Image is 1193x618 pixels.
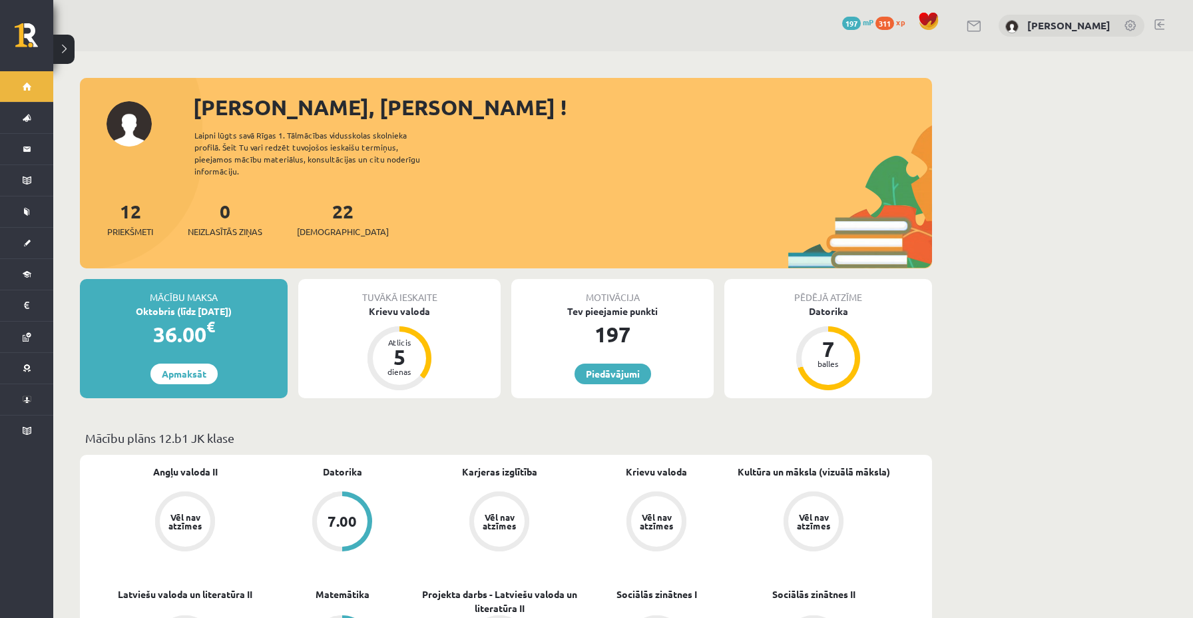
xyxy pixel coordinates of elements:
[808,360,848,368] div: balles
[511,304,714,318] div: Tev pieejamie punkti
[738,465,890,479] a: Kultūra un māksla (vizuālā māksla)
[421,587,578,615] a: Projekta darbs - Latviešu valoda un literatūra II
[724,304,932,392] a: Datorika 7 balles
[379,338,419,346] div: Atlicis
[264,491,421,554] a: 7.00
[896,17,905,27] span: xp
[323,465,362,479] a: Datorika
[15,23,53,57] a: Rīgas 1. Tālmācības vidusskola
[863,17,873,27] span: mP
[107,199,153,238] a: 12Priekšmeti
[150,364,218,384] a: Apmaksāt
[638,513,675,530] div: Vēl nav atzīmes
[1027,19,1110,32] a: [PERSON_NAME]
[80,279,288,304] div: Mācību maksa
[724,304,932,318] div: Datorika
[85,429,927,447] p: Mācību plāns 12.b1 JK klase
[578,491,735,554] a: Vēl nav atzīmes
[421,491,578,554] a: Vēl nav atzīmes
[107,225,153,238] span: Priekšmeti
[316,587,369,601] a: Matemātika
[616,587,697,601] a: Sociālās zinātnes I
[379,346,419,368] div: 5
[166,513,204,530] div: Vēl nav atzīmes
[188,199,262,238] a: 0Neizlasītās ziņas
[511,318,714,350] div: 197
[153,465,218,479] a: Angļu valoda II
[107,491,264,554] a: Vēl nav atzīmes
[481,513,518,530] div: Vēl nav atzīmes
[626,465,687,479] a: Krievu valoda
[188,225,262,238] span: Neizlasītās ziņas
[297,199,389,238] a: 22[DEMOGRAPHIC_DATA]
[379,368,419,376] div: dienas
[80,318,288,350] div: 36.00
[206,317,215,336] span: €
[193,91,932,123] div: [PERSON_NAME], [PERSON_NAME] !
[118,587,252,601] a: Latviešu valoda un literatūra II
[298,279,501,304] div: Tuvākā ieskaite
[772,587,855,601] a: Sociālās zinātnes II
[298,304,501,392] a: Krievu valoda Atlicis 5 dienas
[1005,20,1019,33] img: Madars Fiļencovs
[297,225,389,238] span: [DEMOGRAPHIC_DATA]
[795,513,832,530] div: Vēl nav atzīmes
[575,364,651,384] a: Piedāvājumi
[875,17,894,30] span: 311
[194,129,443,177] div: Laipni lūgts savā Rīgas 1. Tālmācības vidusskolas skolnieka profilā. Šeit Tu vari redzēt tuvojošo...
[511,279,714,304] div: Motivācija
[328,514,357,529] div: 7.00
[724,279,932,304] div: Pēdējā atzīme
[842,17,861,30] span: 197
[80,304,288,318] div: Oktobris (līdz [DATE])
[842,17,873,27] a: 197 mP
[462,465,537,479] a: Karjeras izglītība
[298,304,501,318] div: Krievu valoda
[808,338,848,360] div: 7
[875,17,911,27] a: 311 xp
[735,491,892,554] a: Vēl nav atzīmes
